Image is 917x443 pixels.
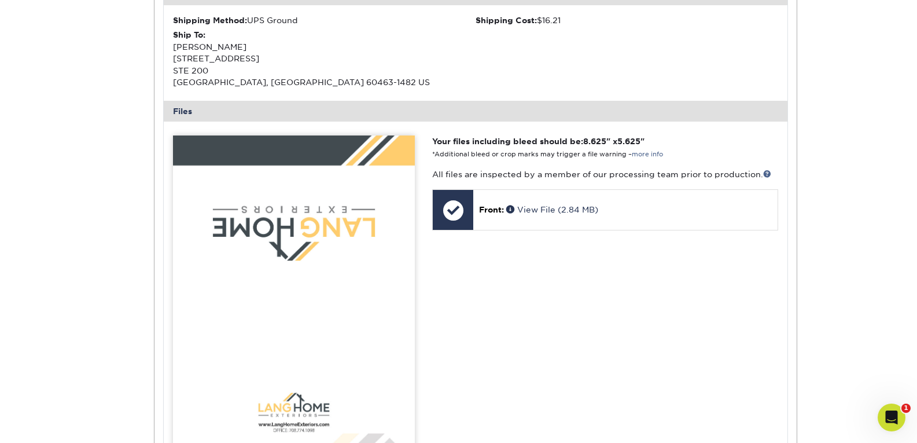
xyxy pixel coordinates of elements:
span: 5.625 [617,137,640,146]
a: View File (2.84 MB) [506,205,598,214]
span: Front: [479,205,504,214]
small: *Additional bleed or crop marks may trigger a file warning – [432,151,663,158]
div: Files [164,101,787,122]
a: more info [632,151,663,158]
span: 1 [901,404,911,413]
strong: Ship To: [173,30,205,39]
div: UPS Ground [173,14,476,26]
strong: Shipping Cost: [476,16,537,25]
span: 8.625 [583,137,606,146]
div: [PERSON_NAME] [STREET_ADDRESS] STE 200 [GEOGRAPHIC_DATA], [GEOGRAPHIC_DATA] 60463-1482 US [173,29,476,88]
iframe: Intercom live chat [878,404,905,431]
strong: Shipping Method: [173,16,247,25]
p: All files are inspected by a member of our processing team prior to production. [432,169,778,180]
strong: Your files including bleed should be: " x " [432,137,645,146]
div: $16.21 [476,14,778,26]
